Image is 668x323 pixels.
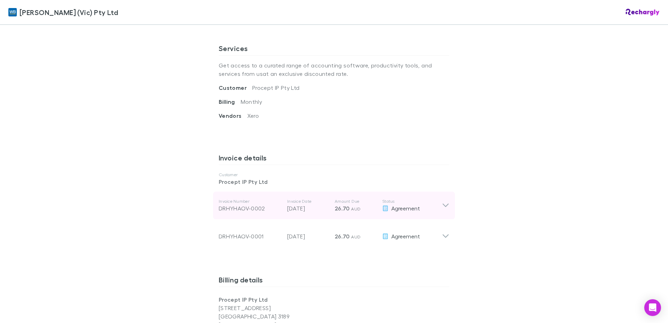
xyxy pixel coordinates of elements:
[219,84,252,91] span: Customer
[213,220,455,247] div: DRHYHAOV-0001[DATE]26.70 AUDAgreement
[335,205,350,212] span: 26.70
[287,199,329,204] p: Invoice Date
[241,98,262,105] span: Monthly
[219,312,334,321] p: [GEOGRAPHIC_DATA] 3189
[213,192,455,220] div: Invoice NumberDRHYHAOV-0002Invoice Date[DATE]Amount Due26.70 AUDStatusAgreement
[219,304,334,312] p: [STREET_ADDRESS]
[287,232,329,241] p: [DATE]
[219,56,449,84] p: Get access to a curated range of accounting software, productivity tools, and services from us at...
[219,204,282,213] div: DRHYHAOV-0002
[219,275,449,287] h3: Billing details
[219,232,282,241] div: DRHYHAOV-0001
[644,299,661,316] div: Open Intercom Messenger
[219,172,449,178] p: Customer
[351,234,361,239] span: AUD
[247,112,259,119] span: Xero
[391,233,420,239] span: Agreement
[252,84,300,91] span: Procept IP Pty Ltd
[219,199,282,204] p: Invoice Number
[219,295,334,304] p: Procept IP Pty Ltd
[219,112,247,119] span: Vendors
[219,153,449,165] h3: Invoice details
[391,205,420,211] span: Agreement
[219,44,449,55] h3: Services
[351,206,361,211] span: AUD
[287,204,329,213] p: [DATE]
[626,9,660,16] img: Rechargly Logo
[219,98,241,105] span: Billing
[20,7,118,17] span: [PERSON_NAME] (Vic) Pty Ltd
[335,199,377,204] p: Amount Due
[335,233,350,240] span: 26.70
[382,199,442,204] p: Status
[219,178,449,186] p: Procept IP Pty Ltd
[8,8,17,16] img: William Buck (Vic) Pty Ltd's Logo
